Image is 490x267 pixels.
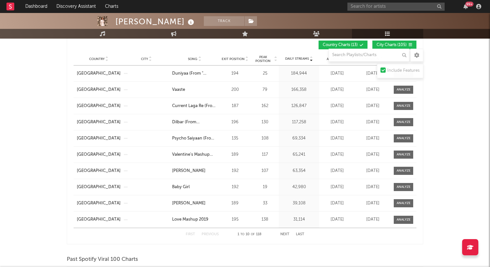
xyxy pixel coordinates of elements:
a: [GEOGRAPHIC_DATA] [77,200,121,207]
div: 135 [220,135,250,142]
div: 130 [253,119,277,126]
div: 42,980 [280,184,318,190]
div: [DATE] [321,135,353,142]
a: Vaaste [172,87,217,93]
div: [DATE] [321,200,353,207]
span: City [141,57,148,61]
div: [GEOGRAPHIC_DATA] [77,168,121,174]
div: 187 [220,103,250,109]
button: First [186,233,195,236]
div: [DATE] [356,119,389,126]
div: 117 [253,152,277,158]
a: [GEOGRAPHIC_DATA] [77,119,121,126]
div: 117,258 [280,119,318,126]
button: Previous [202,233,219,236]
div: Love Mashup 2019 [172,216,208,223]
div: Vaaste [172,87,185,93]
div: 184,944 [280,70,318,77]
button: Country Charts(13) [319,41,367,49]
a: Love Mashup 2019 [172,216,217,223]
div: [DATE] [356,168,389,174]
div: [PERSON_NAME] [115,16,196,27]
a: Valentine's Mashup 2019 [172,152,217,158]
div: 195 [220,216,250,223]
div: [DATE] [356,216,389,223]
span: Past Spotify Viral 100 Charts [67,256,138,263]
div: 99 + [465,2,473,6]
div: [PERSON_NAME] [172,168,205,174]
button: Next [280,233,289,236]
div: Include Features [387,67,420,75]
div: Baby Girl [172,184,190,190]
span: Song [188,57,197,61]
div: [DATE] [356,200,389,207]
button: Last [296,233,304,236]
span: Country [89,57,105,61]
input: Search Playlists/Charts [329,49,410,62]
button: 99+ [463,4,468,9]
div: [DATE] [356,184,389,190]
div: [DATE] [321,103,353,109]
div: 1 10 118 [232,231,267,238]
div: 192 [220,184,250,190]
a: [GEOGRAPHIC_DATA] [77,152,121,158]
a: Baby Girl [172,184,217,190]
div: [DATE] [321,184,353,190]
a: [GEOGRAPHIC_DATA] [77,135,121,142]
span: Exit Position [222,57,245,61]
div: 63,354 [280,168,318,174]
a: Duniyaa (From "[PERSON_NAME]") [172,70,217,77]
div: [GEOGRAPHIC_DATA] [77,70,121,77]
div: [DATE] [356,87,389,93]
div: 196 [220,119,250,126]
a: [PERSON_NAME] [172,200,217,207]
span: of [251,233,255,236]
div: [DATE] [321,216,353,223]
div: 79 [253,87,277,93]
div: [GEOGRAPHIC_DATA] [77,87,121,93]
div: 162 [253,103,277,109]
span: Daily Streams [285,56,309,61]
div: [DATE] [321,119,353,126]
div: 107 [253,168,277,174]
input: Search for artists [347,3,445,11]
div: [DATE] [356,135,389,142]
div: [DATE] [321,152,353,158]
span: Country Charts ( 13 ) [323,43,358,47]
div: 194 [220,70,250,77]
a: [GEOGRAPHIC_DATA] [77,184,121,190]
div: Dilbar (From "Satyameva Jayate") [172,119,217,126]
div: 166,358 [280,87,318,93]
div: [DATE] [356,152,389,158]
div: [DATE] [356,103,389,109]
a: [GEOGRAPHIC_DATA] [77,103,121,109]
div: [PERSON_NAME] [172,200,205,207]
div: 69,334 [280,135,318,142]
div: 138 [253,216,277,223]
div: 126,847 [280,103,318,109]
div: 31,114 [280,216,318,223]
div: Psycho Saiyaan (From "Saaho") [172,135,217,142]
div: 108 [253,135,277,142]
div: 19 [253,184,277,190]
button: City Charts(105) [372,41,416,49]
div: 189 [220,200,250,207]
button: Track [204,16,244,26]
a: Current Laga Re (From "Cirkus") [172,103,217,109]
div: 25 [253,70,277,77]
div: [DATE] [321,70,353,77]
a: [GEOGRAPHIC_DATA] [77,216,121,223]
div: 33 [253,200,277,207]
div: 200 [220,87,250,93]
div: 65,241 [280,152,318,158]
